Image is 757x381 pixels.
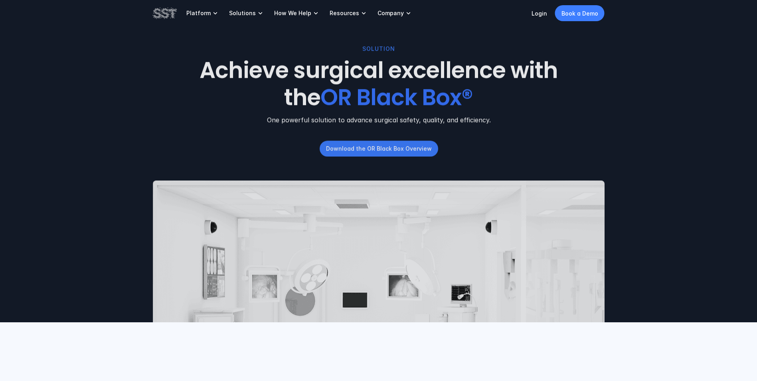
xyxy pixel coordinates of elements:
[326,145,431,153] p: Download the OR Black Box Overview
[532,10,547,17] a: Login
[153,115,605,125] p: One powerful solution to advance surgical safety, quality, and efficiency.
[274,10,311,17] p: How We Help
[229,10,256,17] p: Solutions
[153,6,177,20] img: SST logo
[320,82,473,113] span: OR Black Box®
[186,10,211,17] p: Platform
[561,9,598,18] p: Book a Demo
[330,10,359,17] p: Resources
[378,10,404,17] p: Company
[555,5,605,21] a: Book a Demo
[362,44,395,53] p: SOLUTION
[319,141,438,157] a: Download the OR Black Box Overview
[184,58,573,111] h1: Achieve surgical excellence with the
